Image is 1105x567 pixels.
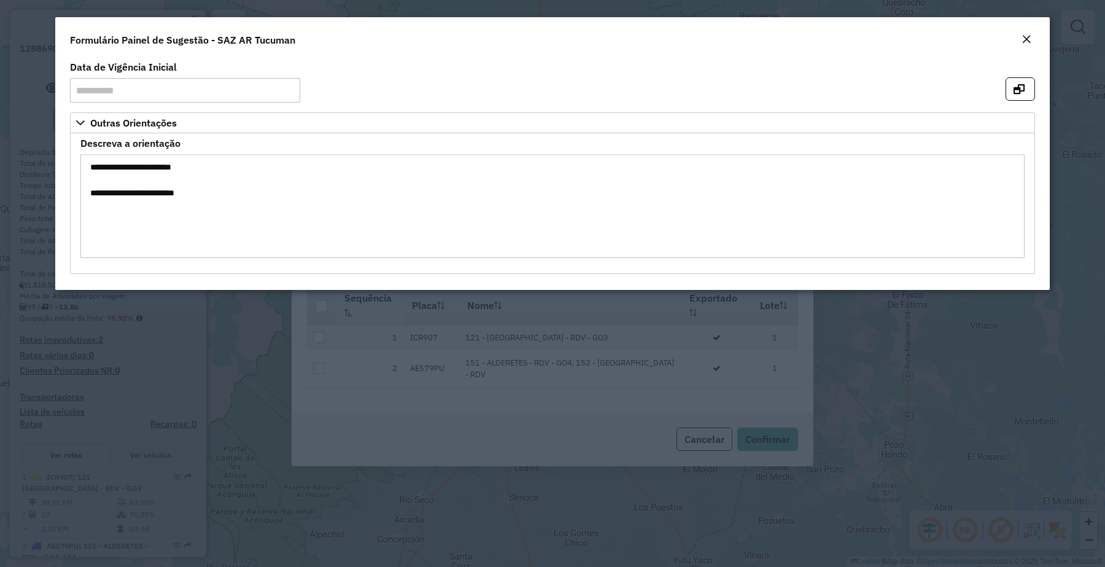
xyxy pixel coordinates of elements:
button: Close [1018,32,1035,48]
h4: Formulário Painel de Sugestão - SAZ AR Tucuman [70,33,295,47]
hb-button: Abrir em nova aba [1006,82,1035,94]
label: Data de Vigência Inicial [70,60,177,74]
label: Descreva a orientação [80,136,180,151]
em: Fechar [1022,34,1031,44]
a: Outras Orientações [70,112,1035,133]
span: Outras Orientações [90,118,177,128]
div: Outras Orientações [70,133,1035,274]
